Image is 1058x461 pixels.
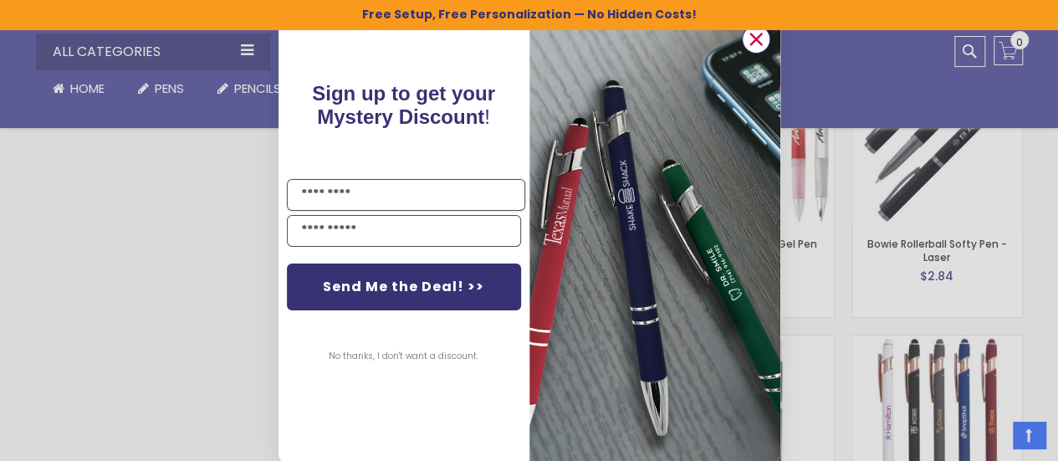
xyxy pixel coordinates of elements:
span: ! [312,82,495,128]
button: Send Me the Deal! >> [287,264,521,310]
span: Sign up to get your Mystery Discount [312,82,495,128]
button: No thanks, I don't want a discount. [320,336,487,377]
input: YOUR EMAIL [287,215,521,247]
button: Close dialog [742,25,770,54]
